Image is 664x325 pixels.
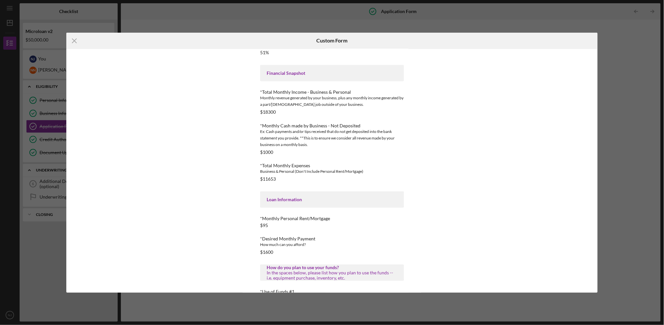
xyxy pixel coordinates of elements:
div: How much can you afford? [260,241,404,248]
div: *Monthly Personal Rent/Mortgage [260,216,404,221]
div: $1600 [260,250,273,255]
div: How do you plan to use your funds? [267,265,397,270]
div: *Total Monthly Expenses [260,163,404,168]
div: $18300 [260,109,276,115]
div: *Use of Funds #1 [260,289,404,294]
div: $11653 [260,176,276,182]
h6: Custom Form [316,38,347,43]
div: $1000 [260,150,273,155]
div: Loan Information [267,197,397,202]
div: Monthly revenue generated by your business, plus any monthly income generated by a part/[DEMOGRAP... [260,95,404,108]
div: Ex: Cash payments and/or tips received that do not get deposited into the bank statement you prov... [260,128,404,148]
div: *Total Monthly Income - Business & Personal [260,89,404,95]
div: Financial Snapshot [267,71,397,76]
div: *Desired Monthly Payment [260,236,404,241]
div: $95 [260,223,268,228]
div: 51% [260,50,269,55]
div: In the spaces below, please list how you plan to use the funds -- i.e. equipment purchase, invent... [267,270,397,281]
div: *Monthly Cash made by Business - Not Deposited [260,123,404,128]
div: Business & Personal (Don't Include Personal Rent/Mortgage) [260,168,404,175]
